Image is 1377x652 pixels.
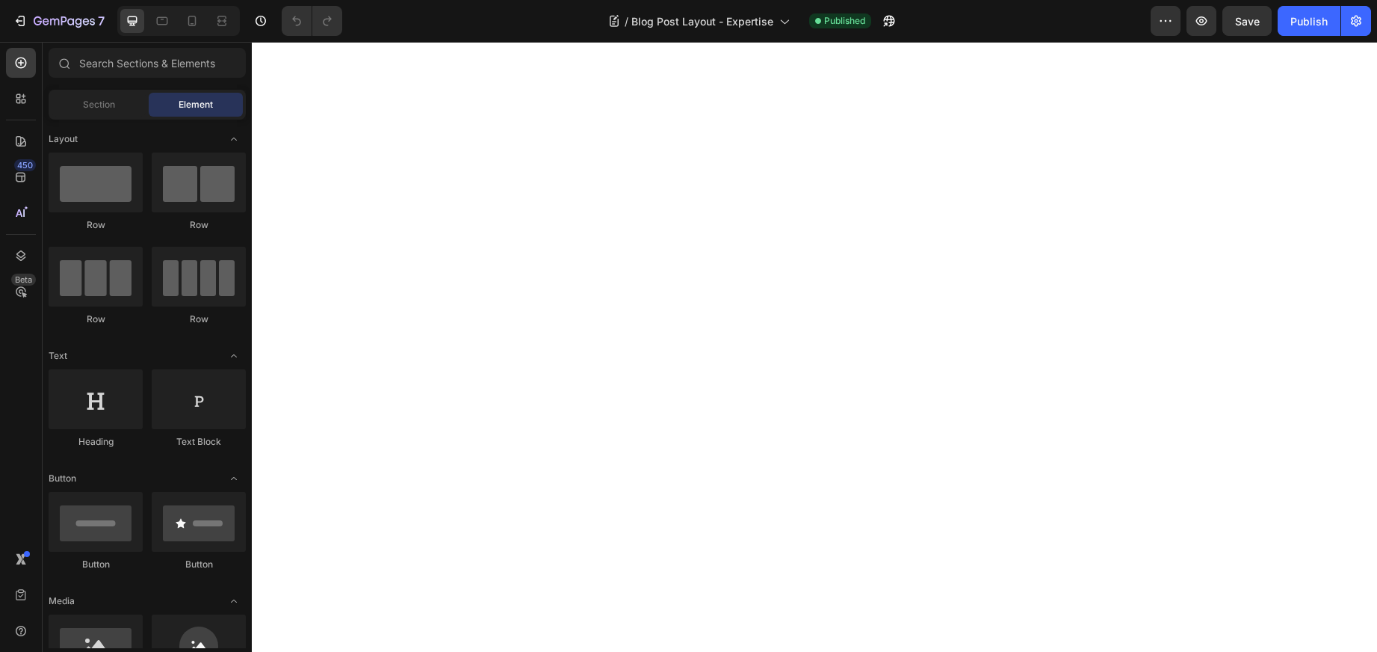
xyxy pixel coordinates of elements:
input: Search Sections & Elements [49,48,246,78]
span: Save [1235,15,1260,28]
div: Heading [49,435,143,449]
span: Media [49,594,75,608]
span: Toggle open [222,467,246,490]
div: Row [49,313,143,326]
span: Toggle open [222,344,246,368]
div: Row [152,313,246,326]
div: Publish [1290,13,1328,29]
button: 7 [6,6,111,36]
div: Beta [11,274,36,286]
span: Text [49,349,67,363]
div: Row [152,218,246,232]
span: / [625,13,628,29]
span: Layout [49,132,78,146]
span: Blog Post Layout - Expertise [631,13,773,29]
div: Text Block [152,435,246,449]
iframe: Design area [252,42,1377,652]
span: Published [824,14,865,28]
div: Button [152,558,246,571]
button: Publish [1278,6,1340,36]
div: Button [49,558,143,571]
p: 7 [98,12,105,30]
div: Row [49,218,143,232]
span: Toggle open [222,589,246,613]
span: Toggle open [222,127,246,151]
span: Section [83,98,115,111]
span: Element [179,98,213,111]
button: Save [1222,6,1272,36]
div: Undo/Redo [282,6,342,36]
span: Button [49,472,76,485]
div: 450 [14,159,36,171]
